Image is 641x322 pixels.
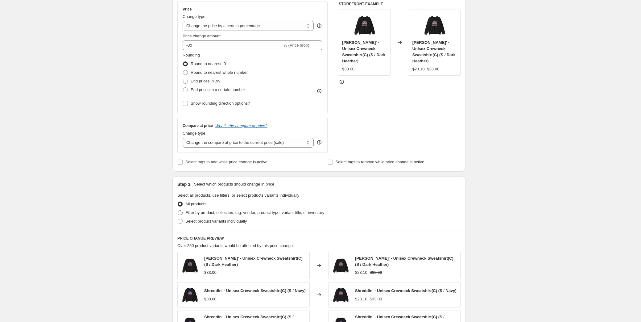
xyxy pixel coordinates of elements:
span: Shreddin' - Unisex Crewneck Sweatshirt(C) (S / Navy) [204,288,306,293]
img: 17266590136452884668_2048_80x.jpg [181,286,199,304]
span: Change type [183,14,205,19]
img: 17266590136452884668_2048_80x.jpg [332,286,350,304]
span: [PERSON_NAME]' - Unisex Crewneck Sweatshirt(C) (S / Dark Heather) [342,40,385,63]
div: $23.10 [355,296,367,302]
span: Round to nearest .01 [191,61,228,66]
span: [PERSON_NAME]' - Unisex Crewneck Sweatshirt(C) (S / Dark Heather) [355,256,453,267]
span: Select all products, use filters, or select products variants individually [177,193,299,198]
span: Select product variants individually [185,219,247,224]
img: 17266590136452884668_2048_80x.jpg [422,13,447,38]
span: All products [185,202,206,206]
h6: STOREFRONT EXAMPLE [339,2,461,6]
span: Shreddin' - Unisex Crewneck Sweatshirt(C) (S / Navy) [355,288,457,293]
span: Price change amount [183,34,221,38]
span: Rounding [183,53,200,57]
span: [PERSON_NAME]' - Unisex Crewneck Sweatshirt(C) (S / Dark Heather) [412,40,456,63]
div: $23.10 [355,270,367,276]
span: End prices in a certain number [191,87,245,92]
span: [PERSON_NAME]' - Unisex Crewneck Sweatshirt(C) (S / Dark Heather) [204,256,303,267]
div: $33.00 [342,66,354,72]
span: % (Price drop) [283,43,309,48]
strike: $33.00 [370,296,382,302]
p: Select which products should change in price [194,181,274,187]
button: What's the compare at price? [215,123,267,128]
strike: $33.00 [370,270,382,276]
span: End prices in .99 [191,79,221,83]
strike: $33.00 [427,66,439,72]
div: help [316,23,322,29]
div: help [316,139,322,145]
span: Select tags to add while price change is active [185,160,267,164]
div: $33.00 [204,270,217,276]
div: $33.00 [204,296,217,302]
img: 17266590136452884668_2048_80x.jpg [332,256,350,275]
h3: Compare at price [183,123,213,128]
input: -15 [183,40,282,50]
h2: Step 3. [177,181,192,187]
img: 17266590136452884668_2048_80x.jpg [181,256,199,275]
h3: Price [183,7,192,12]
h6: PRICE CHANGE PREVIEW [177,236,461,241]
span: Select tags to remove while price change is active [336,160,424,164]
div: $23.10 [412,66,425,72]
span: Change type [183,131,205,136]
img: 17266590136452884668_2048_80x.jpg [352,13,377,38]
span: Over 250 product variants would be affected by this price change: [177,243,294,248]
span: Filter by product, collection, tag, vendor, product type, variant title, or inventory [185,210,324,215]
span: Round to nearest whole number [191,70,248,75]
span: Show rounding direction options? [191,101,250,106]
